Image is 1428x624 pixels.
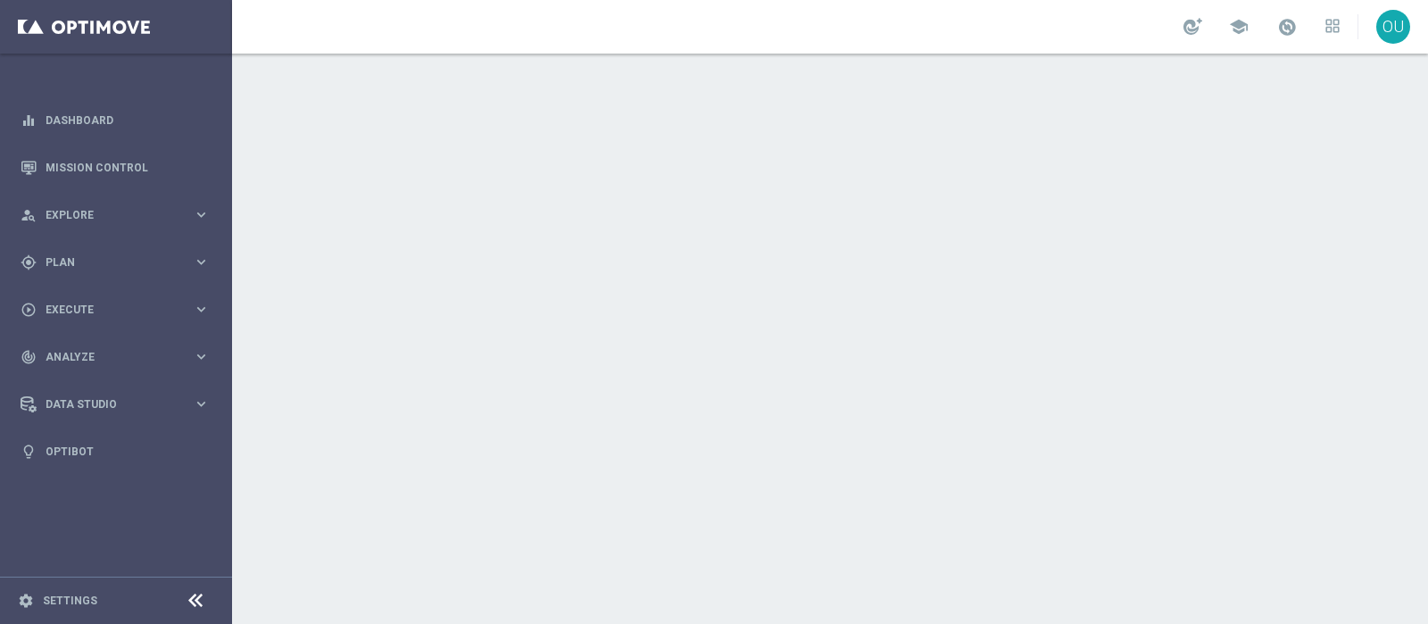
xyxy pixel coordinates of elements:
i: keyboard_arrow_right [193,254,210,270]
button: Data Studio keyboard_arrow_right [20,397,211,412]
i: person_search [21,207,37,223]
button: play_circle_outline Execute keyboard_arrow_right [20,303,211,317]
i: settings [18,593,34,609]
span: Analyze [46,352,193,362]
button: equalizer Dashboard [20,113,211,128]
div: Plan [21,254,193,270]
div: Explore [21,207,193,223]
i: keyboard_arrow_right [193,301,210,318]
a: Dashboard [46,96,210,144]
span: Execute [46,304,193,315]
button: track_changes Analyze keyboard_arrow_right [20,350,211,364]
div: Mission Control [21,144,210,191]
i: keyboard_arrow_right [193,395,210,412]
a: Optibot [46,428,210,475]
i: play_circle_outline [21,302,37,318]
i: gps_fixed [21,254,37,270]
div: Optibot [21,428,210,475]
i: keyboard_arrow_right [193,348,210,365]
a: Settings [43,595,97,606]
a: Mission Control [46,144,210,191]
div: Execute [21,302,193,318]
div: Analyze [21,349,193,365]
button: gps_fixed Plan keyboard_arrow_right [20,255,211,270]
div: Dashboard [21,96,210,144]
i: track_changes [21,349,37,365]
span: Explore [46,210,193,220]
span: school [1229,17,1249,37]
div: OU [1376,10,1410,44]
button: lightbulb Optibot [20,445,211,459]
span: Data Studio [46,399,193,410]
i: keyboard_arrow_right [193,206,210,223]
i: equalizer [21,112,37,129]
button: person_search Explore keyboard_arrow_right [20,208,211,222]
span: Plan [46,257,193,268]
i: lightbulb [21,444,37,460]
button: Mission Control [20,161,211,175]
div: Data Studio [21,396,193,412]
